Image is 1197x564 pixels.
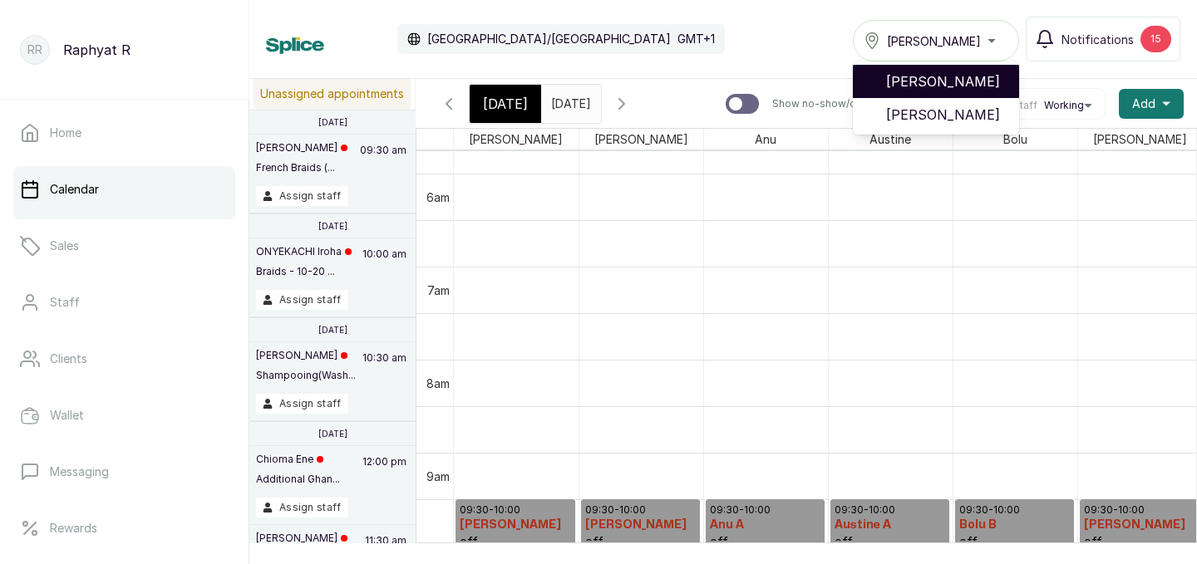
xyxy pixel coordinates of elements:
h3: Austine A [835,517,945,533]
p: 12:00 pm [360,453,409,498]
span: Anu [751,129,780,150]
h3: [PERSON_NAME] [460,517,571,533]
button: Assign staff [256,186,348,206]
p: [DATE] [318,221,347,231]
button: Assign staff [256,290,348,310]
p: Show no-show/cancelled [772,97,896,110]
p: Unassigned appointments [254,79,411,109]
a: Staff [13,279,235,326]
p: [DATE] [318,325,347,335]
a: Messaging [13,449,235,495]
p: 09:30 - 10:00 [1084,503,1195,517]
p: Home [50,125,81,141]
button: Assign staff [256,498,348,517]
p: Braids - 10-20 ... [256,265,352,278]
p: [PERSON_NAME] [256,349,356,362]
span: [PERSON_NAME] [886,71,1006,91]
button: [PERSON_NAME] [853,20,1019,61]
div: 6am [423,189,453,206]
p: Clients [50,351,87,367]
p: RR [27,42,42,58]
button: Add [1119,89,1184,119]
a: Clients [13,336,235,382]
span: Staff [1013,99,1037,112]
p: 09:30 - 10:00 [959,503,1070,517]
p: off [1084,533,1195,550]
p: Additional Ghan... [256,473,340,486]
p: French Braids (... [256,161,347,174]
p: Sales [50,238,79,254]
p: off [460,533,571,550]
p: off [959,533,1070,550]
p: Wallet [50,407,84,424]
button: Assign staff [256,394,348,414]
p: Calendar [50,181,99,198]
p: Messaging [50,463,109,480]
span: Add [1132,96,1155,112]
p: Chioma Ene [256,453,340,466]
button: Notifications15 [1026,17,1180,61]
p: Raphyat R [63,40,131,60]
p: off [710,533,820,550]
p: [GEOGRAPHIC_DATA]/[GEOGRAPHIC_DATA] [427,31,671,47]
div: 15 [1140,26,1171,52]
span: Austine [866,129,914,150]
span: Working [1044,99,1084,112]
a: Calendar [13,166,235,213]
p: [PERSON_NAME] [256,141,347,154]
span: [DATE] [483,94,528,114]
p: 09:30 - 10:00 [460,503,571,517]
p: [DATE] [318,117,347,127]
p: 09:30 am [357,141,409,186]
h3: Anu A [710,517,820,533]
p: off [585,533,696,550]
a: Sales [13,223,235,269]
p: [DATE] [318,429,347,439]
p: ONYEKACHI Iroha [256,245,352,258]
p: 09:30 - 10:00 [710,503,820,517]
h3: [PERSON_NAME] [1084,517,1195,533]
p: Staff [50,294,80,311]
p: Rewards [50,520,97,537]
p: GMT+1 [677,31,715,47]
h3: [PERSON_NAME] [585,517,696,533]
p: 09:30 - 10:00 [585,503,696,517]
p: 10:00 am [360,245,409,290]
div: [DATE] [470,85,541,123]
span: [PERSON_NAME] [591,129,692,150]
p: 10:30 am [360,349,409,394]
span: [PERSON_NAME] [465,129,566,150]
div: 7am [424,282,453,299]
p: off [835,533,945,550]
a: Home [13,110,235,156]
span: [PERSON_NAME] [886,105,1006,125]
h3: Bolu B [959,517,1070,533]
p: 09:30 - 10:00 [835,503,945,517]
div: 8am [423,375,453,392]
a: Wallet [13,392,235,439]
ul: [PERSON_NAME] [853,61,1019,135]
span: [PERSON_NAME] [1090,129,1190,150]
a: Rewards [13,505,235,552]
button: StaffWorking [1013,99,1098,112]
div: 9am [423,468,453,485]
span: Bolu [1000,129,1031,150]
p: [PERSON_NAME] [256,532,347,545]
span: Notifications [1062,31,1134,48]
p: Shampooing(Wash... [256,369,356,382]
span: [PERSON_NAME] [887,32,981,50]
